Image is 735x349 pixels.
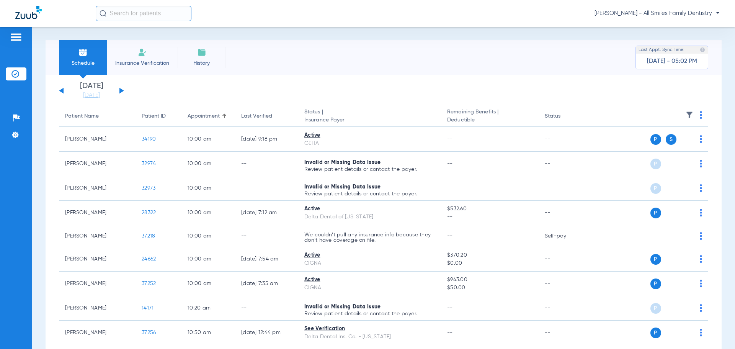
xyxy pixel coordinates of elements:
[181,176,235,201] td: 10:00 AM
[142,281,156,286] span: 37252
[447,305,453,311] span: --
[65,59,101,67] span: Schedule
[59,176,136,201] td: [PERSON_NAME]
[697,312,735,349] iframe: Chat Widget
[235,225,298,247] td: --
[700,209,702,216] img: group-dot-blue.svg
[447,185,453,191] span: --
[59,127,136,152] td: [PERSON_NAME]
[700,232,702,240] img: group-dot-blue.svg
[100,10,106,17] img: Search Icon
[181,225,235,247] td: 10:00 AM
[65,112,129,120] div: Patient Name
[650,134,661,145] span: P
[700,280,702,287] img: group-dot-blue.svg
[447,284,532,292] span: $50.00
[700,111,702,119] img: group-dot-blue.svg
[235,152,298,176] td: --
[241,112,272,120] div: Last Verified
[304,131,435,139] div: Active
[304,251,435,259] div: Active
[447,233,453,239] span: --
[138,48,147,57] img: Manual Insurance Verification
[650,303,661,314] span: P
[69,82,114,99] li: [DATE]
[235,296,298,321] td: --
[447,136,453,142] span: --
[441,106,538,127] th: Remaining Benefits |
[65,112,99,120] div: Patient Name
[304,139,435,147] div: GEHA
[197,48,206,57] img: History
[241,112,292,120] div: Last Verified
[539,321,590,345] td: --
[447,161,453,166] span: --
[59,296,136,321] td: [PERSON_NAME]
[650,208,661,218] span: P
[539,127,590,152] td: --
[650,183,661,194] span: P
[639,46,684,54] span: Last Appt. Sync Time:
[235,176,298,201] td: --
[650,328,661,338] span: P
[69,92,114,99] a: [DATE]
[304,167,435,172] p: Review patient details or contact the payer.
[96,6,191,21] input: Search for patients
[304,205,435,213] div: Active
[235,127,298,152] td: [DATE] 9:18 PM
[142,112,166,120] div: Patient ID
[447,205,532,213] span: $532.60
[304,311,435,316] p: Review patient details or contact the payer.
[539,201,590,225] td: --
[539,152,590,176] td: --
[700,47,705,52] img: last sync help info
[700,304,702,312] img: group-dot-blue.svg
[539,106,590,127] th: Status
[181,201,235,225] td: 10:00 AM
[304,259,435,267] div: CIGNA
[304,213,435,221] div: Delta Dental of [US_STATE]
[142,305,154,311] span: 14171
[700,255,702,263] img: group-dot-blue.svg
[539,247,590,272] td: --
[700,160,702,167] img: group-dot-blue.svg
[235,272,298,296] td: [DATE] 7:35 AM
[188,112,229,120] div: Appointment
[181,247,235,272] td: 10:00 AM
[686,111,693,119] img: filter.svg
[188,112,220,120] div: Appointment
[142,256,156,262] span: 24662
[59,201,136,225] td: [PERSON_NAME]
[447,251,532,259] span: $370.20
[15,6,42,19] img: Zuub Logo
[595,10,720,17] span: [PERSON_NAME] - All Smiles Family Dentistry
[142,161,156,166] span: 32974
[59,321,136,345] td: [PERSON_NAME]
[650,279,661,289] span: P
[113,59,172,67] span: Insurance Verification
[447,116,532,124] span: Deductible
[304,325,435,333] div: See Verification
[142,136,156,142] span: 34190
[235,321,298,345] td: [DATE] 12:44 PM
[304,184,381,190] span: Invalid or Missing Data Issue
[304,232,435,243] p: We couldn’t pull any insurance info because they don’t have coverage on file.
[304,276,435,284] div: Active
[666,134,676,145] span: S
[539,176,590,201] td: --
[181,152,235,176] td: 10:00 AM
[142,233,155,239] span: 37218
[59,225,136,247] td: [PERSON_NAME]
[78,48,88,57] img: Schedule
[142,330,156,335] span: 37256
[181,127,235,152] td: 10:00 AM
[304,304,381,310] span: Invalid or Missing Data Issue
[650,254,661,265] span: P
[181,296,235,321] td: 10:20 AM
[700,184,702,192] img: group-dot-blue.svg
[59,247,136,272] td: [PERSON_NAME]
[447,259,532,267] span: $0.00
[539,272,590,296] td: --
[447,213,532,221] span: --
